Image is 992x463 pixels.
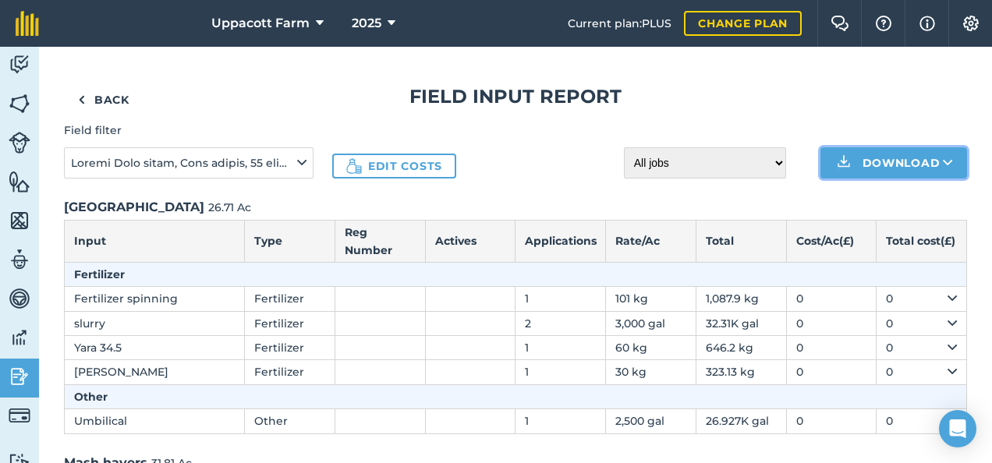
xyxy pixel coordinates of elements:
[65,360,967,384] tr: [PERSON_NAME]Fertilizer130 kg323.13 kg00
[874,16,893,31] img: A question mark icon
[786,287,877,311] td: 0
[71,154,294,171] span: Loremi Dolo sitam, Cons adipis, 55 elit seddoei , 81 tempo incid, 82 utlab , 4 etdo, 9 magna aliq...
[696,221,786,263] th: Total
[65,311,245,335] td: slurry
[64,122,314,139] h4: Field filter
[696,287,786,311] td: 1,087.9 kg
[65,311,967,335] tr: slurryFertilizer23,000 gal32.31K gal00
[65,336,245,360] td: Yara 34.5
[515,360,606,384] td: 1
[786,311,877,335] td: 0
[515,287,606,311] td: 1
[9,209,30,232] img: svg+xml;base64,PHN2ZyB4bWxucz0iaHR0cDovL3d3dy53My5vcmcvMjAwMC9zdmciIHdpZHRoPSI1NiIgaGVpZ2h0PSI2MC...
[245,409,335,433] td: Other
[606,360,696,384] td: 30 kg
[831,16,849,31] img: Two speech bubbles overlapping with the left bubble in the forefront
[9,92,30,115] img: svg+xml;base64,PHN2ZyB4bWxucz0iaHR0cDovL3d3dy53My5vcmcvMjAwMC9zdmciIHdpZHRoPSI1NiIgaGVpZ2h0PSI2MC...
[696,311,786,335] td: 32.31K gal
[684,11,802,36] a: Change plan
[425,221,515,263] th: Actives
[877,409,967,433] td: 0
[65,262,967,286] th: Fertilizer
[877,287,967,311] td: 0
[352,14,381,33] span: 2025
[786,409,877,433] td: 0
[515,409,606,433] td: 1
[919,14,935,33] img: svg+xml;base64,PHN2ZyB4bWxucz0iaHR0cDovL3d3dy53My5vcmcvMjAwMC9zdmciIHdpZHRoPSIxNyIgaGVpZ2h0PSIxNy...
[877,336,967,360] td: 0
[9,248,30,271] img: svg+xml;base64,PD94bWwgdmVyc2lvbj0iMS4wIiBlbmNvZGluZz0idXRmLTgiPz4KPCEtLSBHZW5lcmF0b3I6IEFkb2JlIE...
[696,336,786,360] td: 646.2 kg
[877,360,967,384] td: 0
[64,147,314,178] button: Loremi Dolo sitam, Cons adipis, 55 elit seddoei , 81 tempo incid, 82 utlab , 4 etdo, 9 magna aliq...
[64,84,143,115] a: Back
[65,287,245,311] td: Fertilizer spinning
[9,365,30,388] img: svg+xml;base64,PD94bWwgdmVyc2lvbj0iMS4wIiBlbmNvZGluZz0idXRmLTgiPz4KPCEtLSBHZW5lcmF0b3I6IEFkb2JlIE...
[786,360,877,384] td: 0
[786,221,877,263] th: Cost / Ac ( £ )
[9,53,30,76] img: svg+xml;base64,PD94bWwgdmVyc2lvbj0iMS4wIiBlbmNvZGluZz0idXRmLTgiPz4KPCEtLSBHZW5lcmF0b3I6IEFkb2JlIE...
[65,221,245,263] th: Input
[834,154,853,172] img: Download icon
[65,336,967,360] tr: Yara 34.5Fertilizer160 kg646.2 kg00
[9,405,30,426] img: svg+xml;base64,PD94bWwgdmVyc2lvbj0iMS4wIiBlbmNvZGluZz0idXRmLTgiPz4KPCEtLSBHZW5lcmF0b3I6IEFkb2JlIE...
[245,221,335,263] th: Type
[16,11,39,36] img: fieldmargin Logo
[335,221,426,263] th: Reg Number
[606,311,696,335] td: 3,000 gal
[245,360,335,384] td: Fertilizer
[211,14,310,33] span: Uppacott Farm
[696,409,786,433] td: 26.927K gal
[245,336,335,360] td: Fertilizer
[606,409,696,433] td: 2,500 gal
[65,384,967,408] th: Other
[65,287,967,311] tr: Fertilizer spinningFertilizer1101 kg1,087.9 kg00
[515,221,606,263] th: Applications
[515,311,606,335] td: 2
[877,311,967,335] td: 0
[568,15,671,32] span: Current plan : PLUS
[245,287,335,311] td: Fertilizer
[820,147,967,178] button: Download
[78,90,85,109] img: svg+xml;base64,PHN2ZyB4bWxucz0iaHR0cDovL3d3dy53My5vcmcvMjAwMC9zdmciIHdpZHRoPSI5IiBoZWlnaHQ9IjI0Ii...
[346,158,362,174] img: Icon showing a money bag
[696,360,786,384] td: 323.13 kg
[962,16,980,31] img: A cog icon
[64,84,967,109] h1: Field Input Report
[606,287,696,311] td: 101 kg
[64,197,967,217] h3: [GEOGRAPHIC_DATA]
[208,200,251,214] span: 26.71 Ac
[245,311,335,335] td: Fertilizer
[65,409,967,433] tr: UmbilicalOther12,500 gal26.927K gal00
[9,287,30,310] img: svg+xml;base64,PD94bWwgdmVyc2lvbj0iMS4wIiBlbmNvZGluZz0idXRmLTgiPz4KPCEtLSBHZW5lcmF0b3I6IEFkb2JlIE...
[786,336,877,360] td: 0
[515,336,606,360] td: 1
[65,409,245,433] td: Umbilical
[606,336,696,360] td: 60 kg
[65,360,245,384] td: [PERSON_NAME]
[9,170,30,193] img: svg+xml;base64,PHN2ZyB4bWxucz0iaHR0cDovL3d3dy53My5vcmcvMjAwMC9zdmciIHdpZHRoPSI1NiIgaGVpZ2h0PSI2MC...
[877,221,967,263] th: Total cost ( £ )
[9,132,30,154] img: svg+xml;base64,PD94bWwgdmVyc2lvbj0iMS4wIiBlbmNvZGluZz0idXRmLTgiPz4KPCEtLSBHZW5lcmF0b3I6IEFkb2JlIE...
[939,410,976,447] div: Open Intercom Messenger
[606,221,696,263] th: Rate/ Ac
[332,154,456,178] a: Edit costs
[9,326,30,349] img: svg+xml;base64,PD94bWwgdmVyc2lvbj0iMS4wIiBlbmNvZGluZz0idXRmLTgiPz4KPCEtLSBHZW5lcmF0b3I6IEFkb2JlIE...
